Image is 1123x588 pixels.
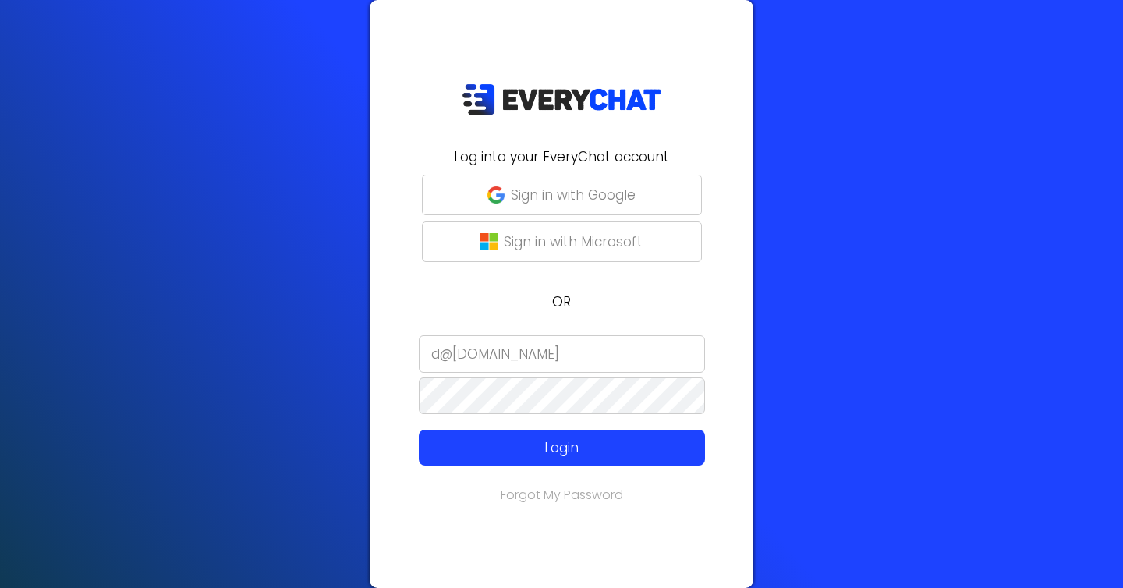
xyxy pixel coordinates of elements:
[379,147,744,167] h2: Log into your EveryChat account
[504,232,643,252] p: Sign in with Microsoft
[419,335,705,373] input: Email
[419,430,705,466] button: Login
[480,233,498,250] img: microsoft-logo.png
[379,292,744,312] p: OR
[487,186,505,204] img: google-g.png
[448,437,676,458] p: Login
[511,185,636,205] p: Sign in with Google
[501,486,623,504] a: Forgot My Password
[462,83,661,115] img: EveryChat_logo_dark.png
[422,221,702,262] button: Sign in with Microsoft
[422,175,702,215] button: Sign in with Google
